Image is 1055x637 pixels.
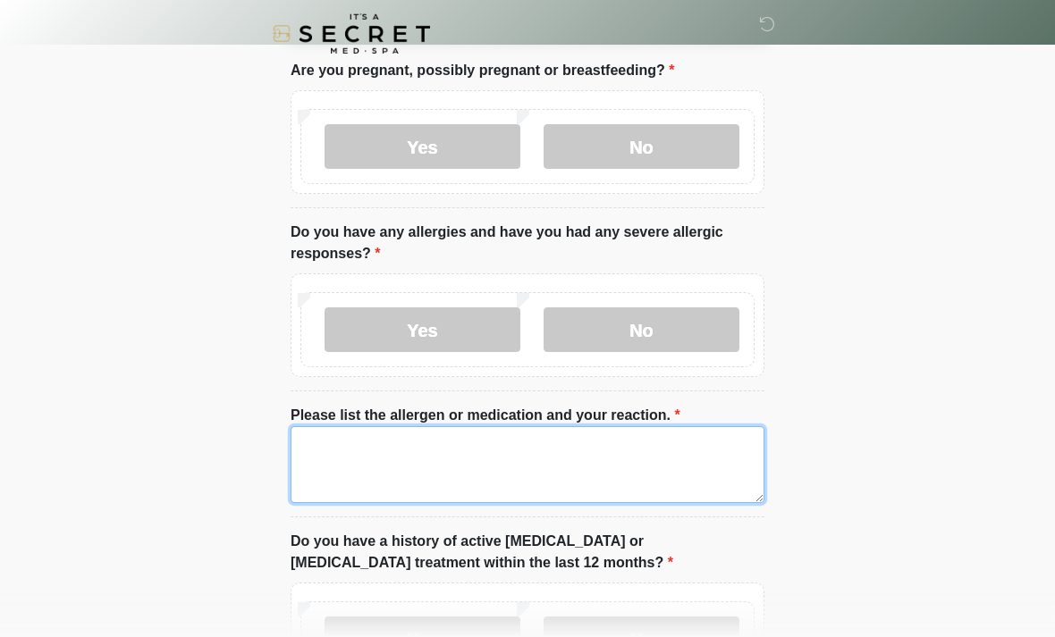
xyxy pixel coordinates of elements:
label: Yes [325,307,520,352]
img: It's A Secret Med Spa Logo [273,13,430,54]
label: No [544,307,739,352]
label: Are you pregnant, possibly pregnant or breastfeeding? [291,60,674,81]
label: Yes [325,124,520,169]
label: No [544,124,739,169]
label: Do you have any allergies and have you had any severe allergic responses? [291,222,764,264]
label: Please list the allergen or medication and your reaction. [291,405,680,426]
label: Do you have a history of active [MEDICAL_DATA] or [MEDICAL_DATA] treatment within the last 12 mon... [291,531,764,574]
